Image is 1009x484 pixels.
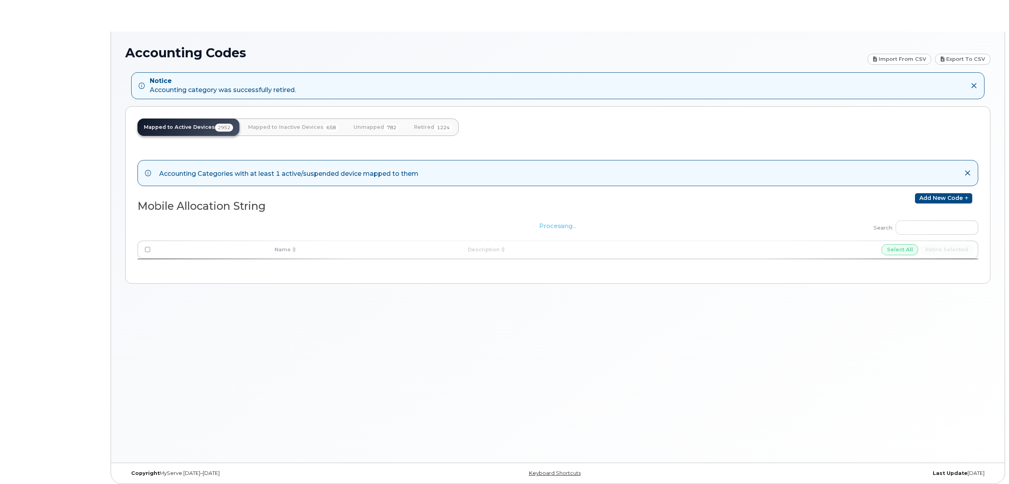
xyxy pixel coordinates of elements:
[137,119,239,136] a: Mapped to Active Devices
[150,77,296,86] strong: Notice
[125,46,864,60] h1: Accounting Codes
[408,119,459,136] a: Retired
[242,119,345,136] a: Mapped to Inactive Devices
[384,124,399,132] span: 782
[434,124,452,132] span: 1224
[215,124,233,132] span: 2952
[935,54,990,65] a: Export to CSV
[702,470,990,476] div: [DATE]
[150,77,296,95] div: Accounting category was successfully retired.
[868,54,932,65] a: Import from CSV
[915,193,972,203] a: Add new code
[137,214,978,270] div: Processing...
[159,168,418,179] div: Accounting Categories with at least 1 active/suspended device mapped to them
[324,124,339,132] span: 658
[933,470,968,476] strong: Last Update
[347,119,405,136] a: Unmapped
[131,470,160,476] strong: Copyright
[529,470,581,476] a: Keyboard Shortcuts
[125,470,414,476] div: MyServe [DATE]–[DATE]
[137,200,552,212] h2: Mobile Allocation String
